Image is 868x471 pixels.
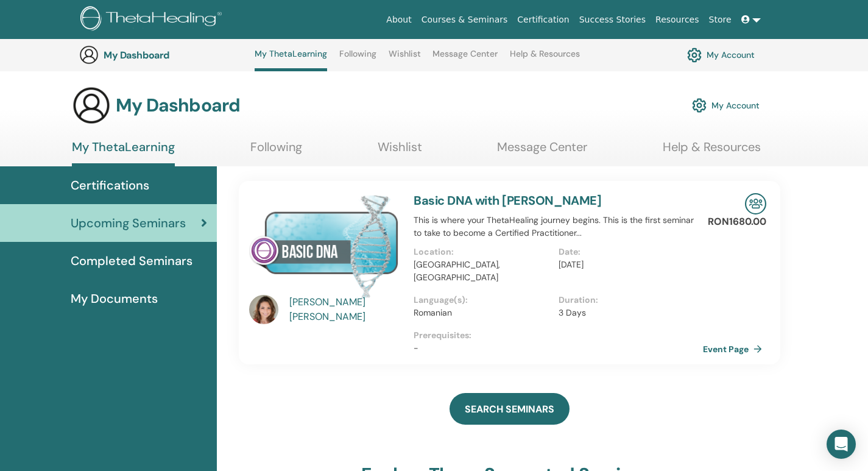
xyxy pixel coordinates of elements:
[497,140,587,163] a: Message Center
[255,49,327,71] a: My ThetaLearning
[559,246,696,258] p: Date :
[414,294,551,306] p: Language(s) :
[687,44,702,65] img: cog.svg
[71,176,149,194] span: Certifications
[559,306,696,319] p: 3 Days
[389,49,421,68] a: Wishlist
[414,246,551,258] p: Location :
[71,252,192,270] span: Completed Seminars
[72,140,175,166] a: My ThetaLearning
[250,140,302,163] a: Following
[704,9,736,31] a: Store
[574,9,651,31] a: Success Stories
[417,9,513,31] a: Courses & Seminars
[559,258,696,271] p: [DATE]
[663,140,761,163] a: Help & Resources
[378,140,422,163] a: Wishlist
[72,86,111,125] img: generic-user-icon.jpg
[104,49,225,61] h3: My Dashboard
[80,6,226,34] img: logo.png
[71,289,158,308] span: My Documents
[79,45,99,65] img: generic-user-icon.jpg
[249,193,399,299] img: Basic DNA
[414,306,551,319] p: Romanian
[289,295,402,324] a: [PERSON_NAME] [PERSON_NAME]
[249,295,278,324] img: default.jpg
[381,9,416,31] a: About
[414,214,703,239] p: This is where your ThetaHealing journey begins. This is the first seminar to take to become a Cer...
[414,258,551,284] p: [GEOGRAPHIC_DATA], [GEOGRAPHIC_DATA]
[692,95,707,116] img: cog.svg
[414,193,601,208] a: Basic DNA with [PERSON_NAME]
[651,9,704,31] a: Resources
[414,329,703,342] p: Prerequisites :
[414,342,703,355] p: -
[71,214,186,232] span: Upcoming Seminars
[827,430,856,459] div: Open Intercom Messenger
[687,44,755,65] a: My Account
[745,193,766,214] img: In-Person Seminar
[339,49,376,68] a: Following
[512,9,574,31] a: Certification
[465,403,554,416] span: SEARCH SEMINARS
[450,393,570,425] a: SEARCH SEMINARS
[432,49,498,68] a: Message Center
[703,340,767,358] a: Event Page
[116,94,240,116] h3: My Dashboard
[510,49,580,68] a: Help & Resources
[559,294,696,306] p: Duration :
[692,92,760,119] a: My Account
[708,214,766,229] p: RON1680.00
